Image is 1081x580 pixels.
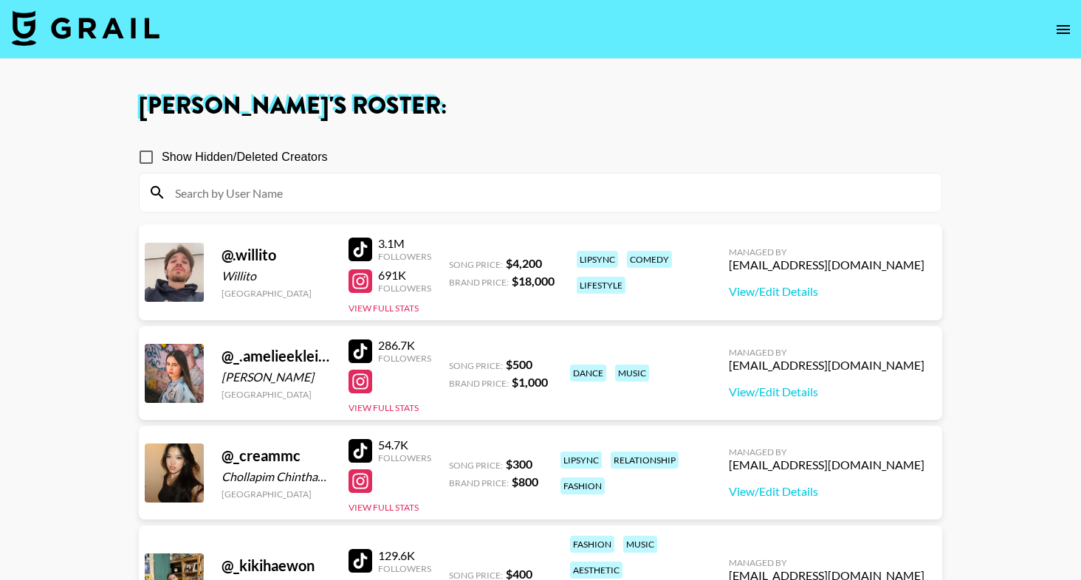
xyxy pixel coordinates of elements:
[349,502,419,513] button: View Full Stats
[577,277,625,294] div: lifestyle
[378,338,431,353] div: 286.7K
[378,236,431,251] div: 3.1M
[512,274,555,288] strong: $ 18,000
[222,556,331,575] div: @ _kikihaewon
[378,268,431,283] div: 691K
[378,353,431,364] div: Followers
[222,469,331,484] div: Chollapim Chinthammit
[222,288,331,299] div: [GEOGRAPHIC_DATA]
[512,474,538,488] strong: $ 800
[729,284,924,299] a: View/Edit Details
[449,277,509,288] span: Brand Price:
[378,438,431,452] div: 54.7K
[12,10,159,46] img: Grail Talent
[378,563,431,574] div: Followers
[449,460,503,471] span: Song Price:
[378,452,431,463] div: Followers
[222,446,331,465] div: @ _creammc
[449,259,503,270] span: Song Price:
[378,548,431,563] div: 129.6K
[378,251,431,262] div: Followers
[729,446,924,458] div: Managed By
[729,384,924,399] a: View/Edit Details
[449,378,509,389] span: Brand Price:
[506,457,532,471] strong: $ 300
[615,365,649,382] div: music
[611,452,679,469] div: relationship
[506,357,532,371] strong: $ 500
[570,536,614,553] div: fashion
[570,562,622,579] div: aesthetic
[449,477,509,488] span: Brand Price:
[729,347,924,358] div: Managed By
[222,347,331,365] div: @ _.amelieeklein._
[349,303,419,314] button: View Full Stats
[627,251,672,268] div: comedy
[577,251,618,268] div: lipsync
[378,283,431,294] div: Followers
[222,389,331,400] div: [GEOGRAPHIC_DATA]
[570,365,606,382] div: dance
[729,484,924,499] a: View/Edit Details
[560,477,605,494] div: fashion
[222,488,331,500] div: [GEOGRAPHIC_DATA]
[222,269,331,283] div: Willito
[729,246,924,258] div: Managed By
[729,557,924,568] div: Managed By
[139,94,942,118] h1: [PERSON_NAME] 's Roster:
[560,452,602,469] div: lipsync
[166,181,933,204] input: Search by User Name
[222,370,331,384] div: [PERSON_NAME]
[729,458,924,472] div: [EMAIL_ADDRESS][DOMAIN_NAME]
[449,360,503,371] span: Song Price:
[512,375,548,389] strong: $ 1,000
[729,358,924,373] div: [EMAIL_ADDRESS][DOMAIN_NAME]
[1049,15,1078,44] button: open drawer
[162,148,328,166] span: Show Hidden/Deleted Creators
[729,258,924,272] div: [EMAIL_ADDRESS][DOMAIN_NAME]
[506,256,542,270] strong: $ 4,200
[349,402,419,413] button: View Full Stats
[623,536,657,553] div: music
[222,246,331,264] div: @ .willito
